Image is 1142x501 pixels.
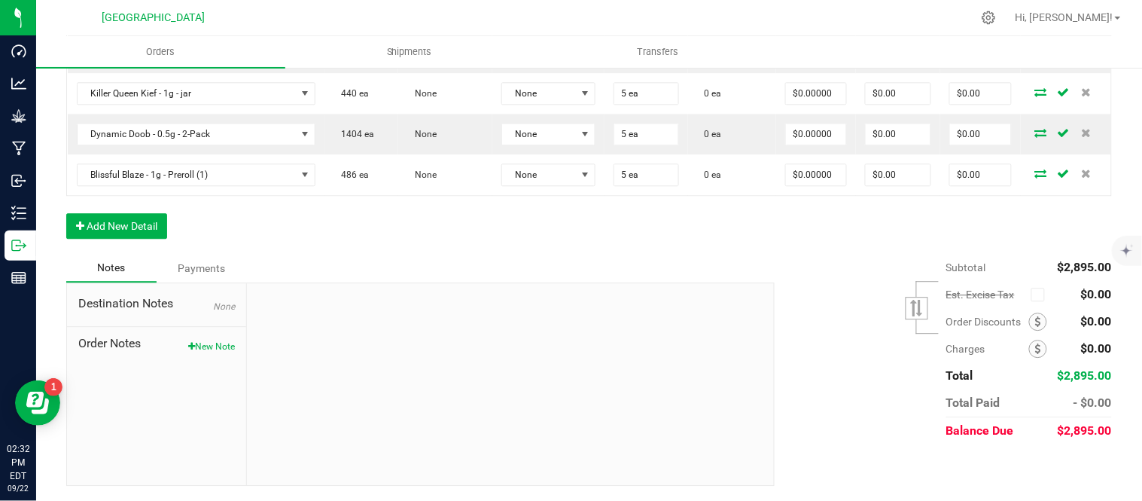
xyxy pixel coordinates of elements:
input: 0 [950,124,1011,145]
input: 0 [614,124,678,145]
span: Calculate excise tax [1031,284,1052,304]
span: Save Order Detail [1052,87,1075,96]
span: Blissful Blaze - 1g - Preroll (1) [78,164,297,185]
inline-svg: Inventory [11,206,26,221]
span: None [502,164,576,185]
span: Save Order Detail [1052,128,1075,137]
span: Orders [126,45,195,59]
span: Order Discounts [946,316,1029,328]
span: 0 ea [697,170,722,180]
inline-svg: Reports [11,270,26,286]
span: 0 ea [697,88,722,99]
p: 02:32 PM EDT [7,442,29,483]
inline-svg: Grow [11,108,26,124]
span: Destination Notes [78,295,235,313]
span: Hi, [PERSON_NAME]! [1016,11,1113,23]
span: None [502,124,576,145]
span: Order Notes [78,335,235,353]
span: $0.00 [1081,341,1112,356]
span: Delete Order Detail [1075,128,1098,137]
span: NO DATA FOUND [77,82,316,105]
input: 0 [950,164,1011,185]
inline-svg: Manufacturing [11,141,26,156]
button: Add New Detail [66,213,167,239]
input: 0 [950,83,1011,104]
input: 0 [786,124,846,145]
inline-svg: Outbound [11,238,26,253]
input: 0 [786,83,846,104]
span: 0 ea [697,129,722,139]
span: None [213,301,235,312]
span: Est. Excise Tax [946,289,1025,301]
input: 0 [866,164,930,185]
span: Delete Order Detail [1075,87,1098,96]
span: Transfers [617,45,699,59]
span: Balance Due [946,423,1014,438]
span: None [502,83,576,104]
span: None [407,129,437,139]
span: 486 ea [333,170,369,180]
span: Subtotal [946,261,986,273]
span: $2,895.00 [1058,260,1112,274]
div: Notes [66,254,157,283]
span: None [407,170,437,180]
span: $0.00 [1081,314,1112,328]
span: NO DATA FOUND [77,123,316,145]
span: Delete Order Detail [1075,169,1098,178]
inline-svg: Dashboard [11,44,26,59]
span: Charges [946,343,1029,355]
input: 0 [786,164,846,185]
a: Shipments [285,36,534,68]
span: NO DATA FOUND [77,163,316,186]
p: 09/22 [7,483,29,494]
span: 1404 ea [333,129,374,139]
a: Transfers [534,36,783,68]
input: 0 [866,83,930,104]
span: Total [946,368,973,383]
span: Shipments [367,45,452,59]
iframe: Resource center unread badge [44,378,62,396]
inline-svg: Inbound [11,173,26,188]
span: $2,895.00 [1058,368,1112,383]
button: New Note [188,340,235,353]
inline-svg: Analytics [11,76,26,91]
input: 0 [614,83,678,104]
span: 440 ea [333,88,369,99]
span: Dynamic Doob - 0.5g - 2-Pack [78,124,297,145]
div: Payments [157,255,247,282]
div: Manage settings [979,11,998,25]
span: Save Order Detail [1052,169,1075,178]
span: - $0.00 [1073,396,1112,410]
iframe: Resource center [15,380,60,426]
a: Orders [36,36,285,68]
span: Killer Queen Kief - 1g - jar [78,83,297,104]
span: $0.00 [1081,287,1112,301]
input: 0 [614,164,678,185]
span: [GEOGRAPHIC_DATA] [102,11,206,24]
span: $2,895.00 [1058,423,1112,438]
input: 0 [866,124,930,145]
span: None [407,88,437,99]
span: Total Paid [946,396,1000,410]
